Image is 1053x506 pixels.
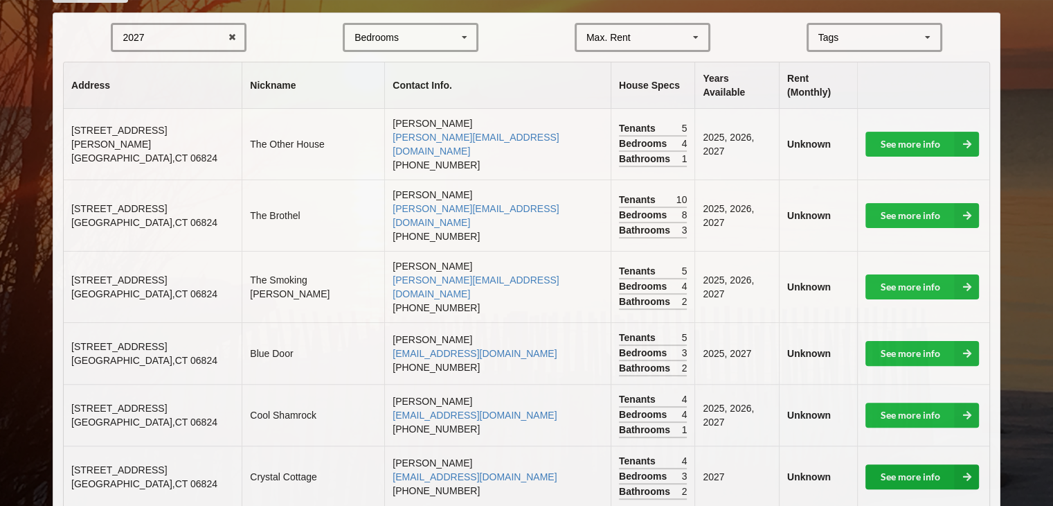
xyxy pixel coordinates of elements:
[682,454,687,468] span: 4
[586,33,631,42] div: Max. Rent
[682,423,687,437] span: 1
[694,62,779,109] th: Years Available
[787,410,831,421] b: Unknown
[694,384,779,446] td: 2025, 2026, 2027
[354,33,399,42] div: Bedrooms
[779,62,857,109] th: Rent (Monthly)
[694,180,779,251] td: 2025, 2026, 2027
[71,288,217,299] span: [GEOGRAPHIC_DATA] , CT 06824
[682,408,687,421] span: 4
[619,121,659,135] span: Tenants
[384,384,611,446] td: [PERSON_NAME] [PHONE_NUMBER]
[682,137,687,150] span: 4
[619,361,674,375] span: Bathrooms
[384,180,611,251] td: [PERSON_NAME] [PHONE_NUMBER]
[393,132,559,157] a: [PERSON_NAME][EMAIL_ADDRESS][DOMAIN_NAME]
[694,251,779,322] td: 2025, 2026, 2027
[682,152,687,166] span: 1
[393,274,559,299] a: [PERSON_NAME][EMAIL_ADDRESS][DOMAIN_NAME]
[71,355,217,366] span: [GEOGRAPHIC_DATA] , CT 06824
[71,274,167,286] span: [STREET_ADDRESS]
[676,193,687,207] span: 10
[71,152,217,164] span: [GEOGRAPHIC_DATA] , CT 06824
[384,322,611,384] td: [PERSON_NAME] [PHONE_NUMBER]
[71,417,217,428] span: [GEOGRAPHIC_DATA] , CT 06824
[787,139,831,150] b: Unknown
[694,322,779,384] td: 2025, 2027
[787,210,831,221] b: Unknown
[619,408,670,421] span: Bedrooms
[682,208,687,222] span: 8
[393,203,559,228] a: [PERSON_NAME][EMAIL_ADDRESS][DOMAIN_NAME]
[71,217,217,228] span: [GEOGRAPHIC_DATA] , CT 06824
[865,274,979,299] a: See more info
[682,346,687,360] span: 3
[123,33,144,42] div: 2027
[242,251,384,322] td: The Smoking [PERSON_NAME]
[787,348,831,359] b: Unknown
[619,295,674,308] span: Bathrooms
[619,485,674,498] span: Bathrooms
[611,62,694,109] th: House Specs
[619,152,674,166] span: Bathrooms
[682,223,687,237] span: 3
[384,109,611,180] td: [PERSON_NAME] [PHONE_NUMBER]
[393,348,557,359] a: [EMAIL_ADDRESS][DOMAIN_NAME]
[682,392,687,406] span: 4
[384,62,611,109] th: Contact Info.
[71,464,167,476] span: [STREET_ADDRESS]
[682,331,687,344] span: 5
[694,109,779,180] td: 2025, 2026, 2027
[682,121,687,135] span: 5
[865,132,979,157] a: See more info
[384,251,611,322] td: [PERSON_NAME] [PHONE_NUMBER]
[242,109,384,180] td: The Other House
[619,264,659,278] span: Tenants
[71,203,167,214] span: [STREET_ADDRESS]
[71,125,167,150] span: [STREET_ADDRESS][PERSON_NAME]
[393,410,557,421] a: [EMAIL_ADDRESS][DOMAIN_NAME]
[393,471,557,482] a: [EMAIL_ADDRESS][DOMAIN_NAME]
[682,295,687,308] span: 2
[242,322,384,384] td: Blue Door
[71,478,217,489] span: [GEOGRAPHIC_DATA] , CT 06824
[787,471,831,482] b: Unknown
[619,392,659,406] span: Tenants
[865,341,979,366] a: See more info
[682,469,687,483] span: 3
[865,203,979,228] a: See more info
[619,469,670,483] span: Bedrooms
[787,281,831,293] b: Unknown
[242,180,384,251] td: The Brothel
[619,423,674,437] span: Bathrooms
[865,403,979,428] a: See more info
[619,137,670,150] span: Bedrooms
[815,30,859,46] div: Tags
[619,346,670,360] span: Bedrooms
[619,208,670,222] span: Bedrooms
[865,464,979,489] a: See more info
[619,454,659,468] span: Tenants
[682,264,687,278] span: 5
[71,341,167,352] span: [STREET_ADDRESS]
[242,62,384,109] th: Nickname
[619,223,674,237] span: Bathrooms
[64,62,242,109] th: Address
[71,403,167,414] span: [STREET_ADDRESS]
[682,485,687,498] span: 2
[619,279,670,293] span: Bedrooms
[242,384,384,446] td: Cool Shamrock
[682,279,687,293] span: 4
[619,331,659,344] span: Tenants
[682,361,687,375] span: 2
[619,193,659,207] span: Tenants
